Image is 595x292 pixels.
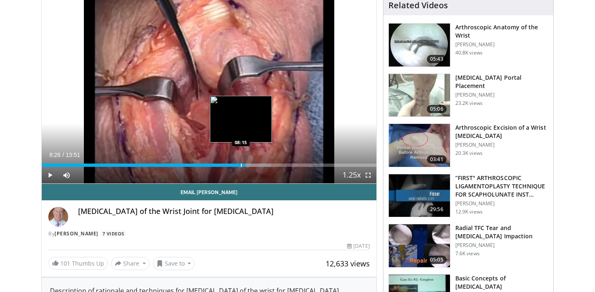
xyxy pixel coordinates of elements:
span: 05:05 [427,256,447,264]
h4: [MEDICAL_DATA] of the Wrist Joint for [MEDICAL_DATA] [78,207,370,216]
button: Playback Rate [343,167,360,183]
p: [PERSON_NAME] [455,200,548,207]
a: 05:43 Arthroscopic Anatomy of the Wrist [PERSON_NAME] 40.8K views [388,23,548,67]
h3: Radial TFC Tear and [MEDICAL_DATA] Impaction [455,224,548,240]
h4: Related Videos [388,0,448,10]
h3: Arthroscopic Anatomy of the Wrist [455,23,548,40]
button: Mute [58,167,75,183]
a: 03:41 Arthroscopic Excision of a Wrist [MEDICAL_DATA] [PERSON_NAME] 20.3K views [388,123,548,167]
div: By [48,230,370,237]
a: 101 Thumbs Up [48,257,108,270]
a: 29:56 “FIRST" ARTHROSCOPIC LIGAMENTOPLASTY TECHNIQUE FOR SCAPHOLUNATE INST… [PERSON_NAME] 12.9K v... [388,174,548,218]
h3: “FIRST" ARTHROSCOPIC LIGAMENTOPLASTY TECHNIQUE FOR SCAPHOLUNATE INST… [455,174,548,199]
p: [PERSON_NAME] [455,242,548,249]
a: 05:06 [MEDICAL_DATA] Portal Placement [PERSON_NAME] 23.2K views [388,74,548,117]
button: Save to [153,257,195,270]
p: [PERSON_NAME] [455,41,548,48]
h3: Arthroscopic Excision of a Wrist [MEDICAL_DATA] [455,123,548,140]
a: 7 Videos [100,230,127,237]
p: 7.6K views [455,250,480,257]
img: b7c0ed47-2112-40d6-bf60-9a0c11b62083.150x105_q85_crop-smart_upscale.jpg [389,224,450,267]
button: Share [111,257,150,270]
span: 05:43 [427,55,447,63]
span: 03:41 [427,155,447,164]
span: 12,633 views [326,259,370,268]
span: 05:06 [427,105,447,113]
span: 13:51 [66,152,80,158]
p: 12.9K views [455,209,483,215]
div: Progress Bar [42,164,376,167]
img: image.jpeg [210,96,272,142]
img: 1c0b2465-3245-4269-8a98-0e17c59c28a9.150x105_q85_crop-smart_upscale.jpg [389,74,450,117]
a: 05:05 Radial TFC Tear and [MEDICAL_DATA] Impaction [PERSON_NAME] 7.6K views [388,224,548,268]
img: 9162_3.png.150x105_q85_crop-smart_upscale.jpg [389,124,450,167]
a: [PERSON_NAME] [55,230,98,237]
span: 101 [60,259,70,267]
p: 40.8K views [455,50,483,56]
span: 8:26 [49,152,60,158]
button: Fullscreen [360,167,376,183]
div: [DATE] [347,242,369,250]
span: / [62,152,64,158]
button: Play [42,167,58,183]
img: a6f1be81-36ec-4e38-ae6b-7e5798b3883c.150x105_q85_crop-smart_upscale.jpg [389,24,450,66]
h3: Basic Concepts of [MEDICAL_DATA] [455,274,548,291]
p: 23.2K views [455,100,483,107]
img: 675gDJEg-ZBXulSX5hMDoxOjB1O5lLKx_1.150x105_q85_crop-smart_upscale.jpg [389,174,450,217]
p: [PERSON_NAME] [455,92,548,98]
p: 20.3K views [455,150,483,157]
h3: [MEDICAL_DATA] Portal Placement [455,74,548,90]
p: [PERSON_NAME] [455,142,548,148]
span: 29:56 [427,205,447,214]
a: Email [PERSON_NAME] [42,184,376,200]
img: Avatar [48,207,68,227]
